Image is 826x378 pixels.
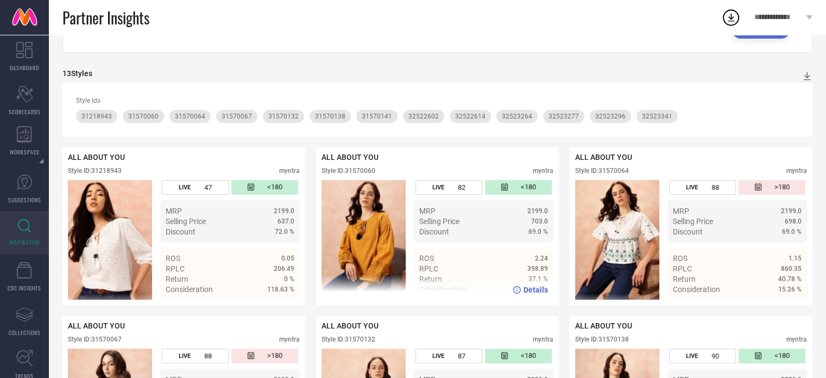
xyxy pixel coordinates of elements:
img: Style preview image [575,180,659,300]
div: Click to view image [575,180,659,300]
span: ALL ABOUT YOU [321,153,379,162]
span: 31570141 [362,113,392,120]
span: LIVE [179,352,191,360]
span: >180 [267,351,282,361]
div: Style ID: 31218943 [68,167,122,175]
span: 703.0 [531,218,548,225]
span: CDC INSIGHTS [8,284,41,292]
span: 206.49 [274,265,294,272]
div: Style ID: 31570138 [575,336,629,343]
span: 69.0 % [528,228,548,236]
span: ALL ABOUT YOU [68,153,125,162]
div: Number of days since the style was first listed on the platform [485,180,552,195]
div: myntra [533,167,553,175]
span: Consideration [673,285,720,294]
div: myntra [279,167,300,175]
span: ROS [166,254,180,263]
span: 2.24 [535,255,548,262]
span: ALL ABOUT YOU [321,321,379,330]
span: Selling Price [419,217,459,226]
a: Details [766,305,802,313]
span: RPLC [166,264,185,273]
a: Details [513,286,548,294]
div: Number of days since the style was first listed on the platform [739,349,805,363]
span: ALL ABOUT YOU [575,321,632,330]
span: LIVE [179,184,191,191]
div: Number of days since the style was first listed on the platform [231,180,298,195]
span: LIVE [686,352,698,360]
span: 15.26 % [778,286,802,293]
span: <180 [267,183,282,192]
span: 88 [204,352,212,360]
span: LIVE [432,352,444,360]
span: 31570132 [268,113,299,120]
span: 637.0 [278,218,294,225]
span: >180 [774,183,790,192]
span: RPLC [419,264,438,273]
span: ALL ABOUT YOU [68,321,125,330]
span: LIVE [432,184,444,191]
a: Details [259,305,294,313]
span: 32522602 [408,113,439,120]
span: 82 [458,183,465,191]
div: myntra [279,336,300,343]
span: SUGGESTIONS [8,196,41,204]
span: Return [673,275,696,283]
div: Number of days since the style was first listed on the platform [739,180,805,195]
span: Partner Insights [62,7,149,29]
span: Discount [419,227,449,236]
div: myntra [533,336,553,343]
span: Discount [166,227,196,236]
span: MRP [166,207,182,215]
span: 31570060 [128,113,159,120]
span: 72.0 % [275,228,294,236]
span: Selling Price [673,217,713,226]
span: 0.05 [281,255,294,262]
span: <180 [521,183,536,192]
span: WORKSPACE [10,148,40,156]
span: 118.63 % [267,286,294,293]
span: LIVE [686,184,698,191]
span: <180 [521,351,536,361]
div: Number of days the style has been live on the platform [162,180,229,195]
span: 31570067 [222,113,252,120]
div: Number of days the style has been live on the platform [669,349,736,363]
span: RPLC [673,264,692,273]
span: SCORECARDS [9,108,41,116]
span: Selling Price [166,217,206,226]
span: 47 [204,183,212,191]
span: 69.0 % [782,228,802,236]
img: Style preview image [321,180,406,300]
div: Number of days since the style was first listed on the platform [231,349,298,363]
div: Click to view image [68,180,152,300]
span: 2199.0 [781,207,802,215]
div: Number of days the style has been live on the platform [415,180,482,195]
span: COLLECTIONS [9,329,41,337]
span: Details [270,305,294,313]
div: Style ID: 31570064 [575,167,629,175]
span: 31218943 [81,113,112,120]
div: Style Ids [76,97,799,104]
span: Discount [673,227,703,236]
img: Style preview image [68,180,152,300]
span: 31570064 [175,113,205,120]
div: Style ID: 31570060 [321,167,375,175]
div: 13 Styles [62,69,92,78]
span: ROS [419,254,434,263]
div: Number of days the style has been live on the platform [415,349,482,363]
span: DASHBOARD [10,64,39,72]
span: Return [166,275,188,283]
span: ALL ABOUT YOU [575,153,632,162]
span: Details [524,286,548,294]
span: 31570138 [315,113,345,120]
div: Number of days since the style was first listed on the platform [485,349,552,363]
span: 0 % [284,275,294,283]
div: Style ID: 31570067 [68,336,122,343]
span: 32523341 [642,113,672,120]
span: 32522614 [455,113,485,120]
span: 87 [458,352,465,360]
div: myntra [786,336,807,343]
div: Number of days the style has been live on the platform [162,349,229,363]
div: Click to view image [321,180,406,300]
span: 860.35 [781,265,802,272]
